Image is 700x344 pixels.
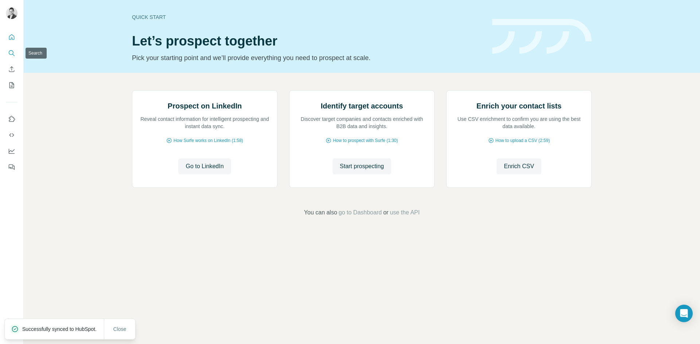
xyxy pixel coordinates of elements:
[113,325,127,333] span: Close
[6,112,17,126] button: Use Surfe on LinkedIn
[340,162,384,171] span: Start prospecting
[304,208,337,217] span: You can also
[321,101,403,111] h2: Identify target accounts
[383,208,388,217] span: or
[675,305,693,322] div: Open Intercom Messenger
[6,31,17,44] button: Quick start
[6,47,17,60] button: Search
[132,13,483,21] div: Quick start
[332,158,391,174] button: Start prospecting
[333,137,398,144] span: How to prospect with Surfe (1:30)
[140,115,270,130] p: Reveal contact information for intelligent prospecting and instant data sync.
[297,115,427,130] p: Discover target companies and contacts enriched with B2B data and insights.
[6,145,17,158] button: Dashboard
[497,158,541,174] button: Enrich CSV
[6,79,17,92] button: My lists
[132,34,483,48] h1: Let’s prospect together
[477,101,561,111] h2: Enrich your contact lists
[6,63,17,76] button: Enrich CSV
[108,323,132,336] button: Close
[390,208,420,217] button: use the API
[492,19,592,54] img: banner
[6,161,17,174] button: Feedback
[495,137,550,144] span: How to upload a CSV (2:59)
[174,137,243,144] span: How Surfe works on LinkedIn (1:58)
[339,208,382,217] button: go to Dashboard
[504,162,534,171] span: Enrich CSV
[6,128,17,142] button: Use Surfe API
[168,101,242,111] h2: Prospect on LinkedIn
[22,325,102,333] p: Successfully synced to HubSpot.
[178,158,231,174] button: Go to LinkedIn
[454,115,584,130] p: Use CSV enrichment to confirm you are using the best data available.
[6,7,17,19] img: Avatar
[132,53,483,63] p: Pick your starting point and we’ll provide everything you need to prospect at scale.
[186,162,223,171] span: Go to LinkedIn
